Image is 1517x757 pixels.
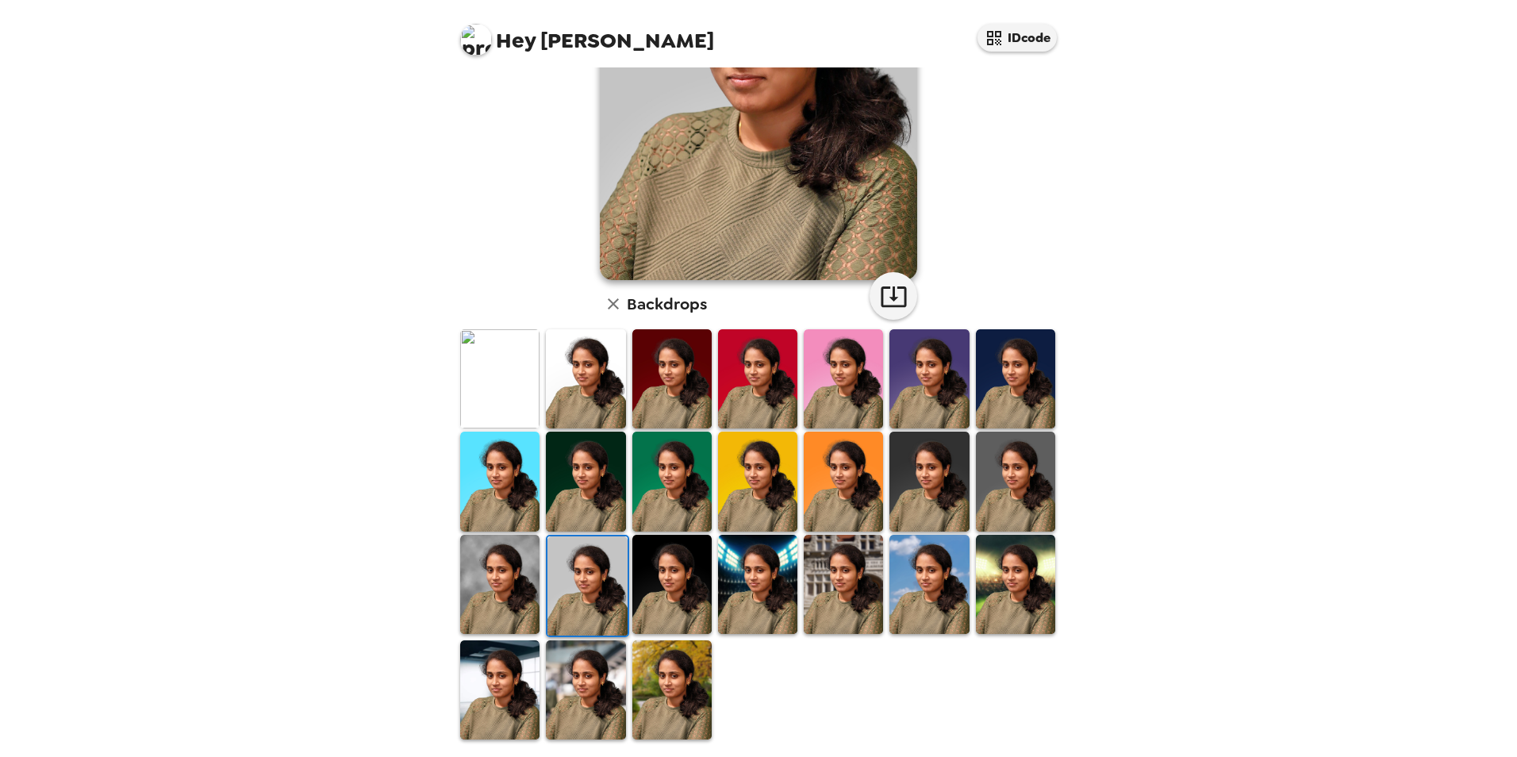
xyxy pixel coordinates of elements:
span: [PERSON_NAME] [460,16,714,52]
span: Hey [496,26,536,55]
button: IDcode [977,24,1057,52]
h6: Backdrops [627,291,707,317]
img: Original [460,329,540,428]
img: profile pic [460,24,492,56]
